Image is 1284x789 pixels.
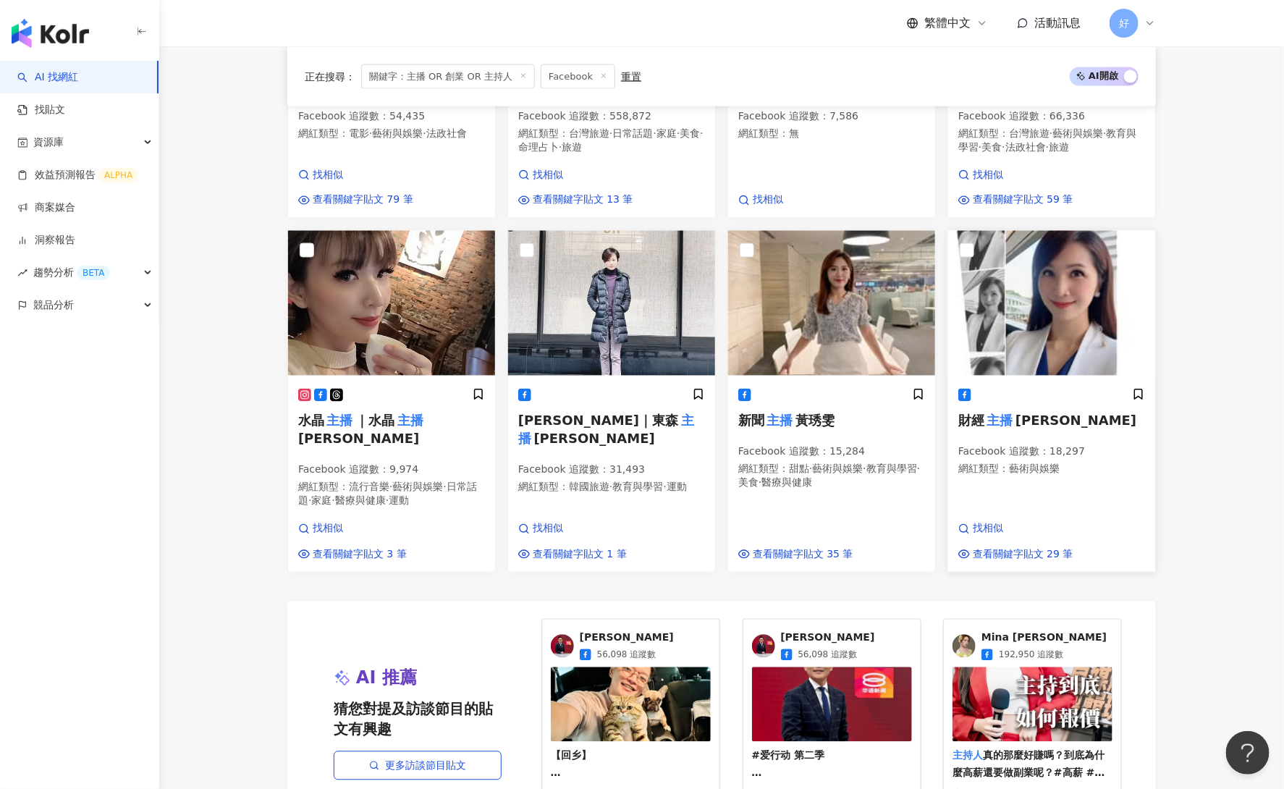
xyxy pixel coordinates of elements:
p: Facebook 追蹤數 ： 9,974 [298,463,485,478]
span: [PERSON_NAME] [781,631,875,646]
span: · [653,127,656,139]
span: 命理占卜 [518,141,559,153]
span: 流行音樂 [349,481,389,493]
span: 藝術與娛樂 [1009,463,1060,475]
img: KOL Avatar [288,231,495,376]
a: 查看關鍵字貼文 79 筆 [298,193,413,208]
div: BETA [77,266,110,280]
span: Facebook [541,64,615,88]
span: 台灣旅遊 [1009,127,1049,139]
span: [PERSON_NAME] [580,631,674,646]
span: · [559,141,562,153]
span: 活動訊息 [1034,16,1081,30]
span: 找相似 [313,522,343,536]
span: · [863,463,866,475]
a: 找相似 [518,522,627,536]
a: 找相似 [298,522,407,536]
a: KOL Avatar[PERSON_NAME]｜東森主播[PERSON_NAME]Facebook 追蹤數：31,493網紅類型：韓國旅遊·教育與學習·運動找相似查看關鍵字貼文 1 筆 [507,230,716,573]
span: 日常話題 [612,127,653,139]
span: · [1103,127,1106,139]
span: · [386,495,389,507]
p: Facebook 追蹤數 ： 558,872 [518,109,705,124]
span: 查看關鍵字貼文 1 筆 [533,548,627,562]
span: 藝術與娛樂 [812,463,863,475]
span: 查看關鍵字貼文 3 筆 [313,548,407,562]
a: 查看關鍵字貼文 35 筆 [738,548,853,562]
span: · [759,477,761,489]
a: KOL Avatar財經主播[PERSON_NAME]Facebook 追蹤數：18,297網紅類型：藝術與娛樂找相似查看關鍵字貼文 29 筆 [947,230,1156,573]
span: 美食 [738,477,759,489]
span: 水晶 [298,413,324,429]
span: 醫療與健康 [335,495,386,507]
span: 韓國旅遊 [569,481,609,493]
span: 找相似 [313,168,343,182]
span: 甜點 [789,463,809,475]
span: AI 推薦 [356,667,417,691]
span: 找相似 [533,522,563,536]
a: 效益預測報告ALPHA [17,168,138,182]
span: · [331,495,334,507]
span: · [609,127,612,139]
p: 網紅類型 ： [298,127,485,141]
span: · [663,481,666,493]
span: 美食 [981,141,1002,153]
img: KOL Avatar [728,231,935,376]
span: 藝術與娛樂 [1052,127,1103,139]
span: · [1049,127,1052,139]
a: 商案媒合 [17,201,75,215]
span: 找相似 [533,168,563,182]
span: [PERSON_NAME] [298,431,419,447]
span: 找相似 [753,193,783,208]
span: 旅遊 [1049,141,1069,153]
span: 192,950 追蹤數 [999,649,1063,662]
a: KOL Avatar新聞主播黃琇雯Facebook 追蹤數：15,284網紅類型：甜點·藝術與娛樂·教育與學習·美食·醫療與健康查看關鍵字貼文 35 筆 [727,230,936,573]
span: [PERSON_NAME] [534,431,655,447]
span: 56,098 追蹤數 [798,649,858,662]
span: [PERSON_NAME]｜東森 [518,413,678,429]
a: 找相似 [958,522,1073,536]
span: 關鍵字：主播 OR 創業 OR 主持人 [361,64,535,88]
img: KOL Avatar [551,635,574,658]
span: 正在搜尋 ： [305,70,355,82]
span: · [389,481,392,493]
span: · [308,495,311,507]
a: 找相似 [298,168,413,182]
span: 趨勢分析 [33,256,110,289]
span: · [700,127,703,139]
span: · [423,127,426,139]
span: 家庭 [311,495,331,507]
span: 藝術與娛樂 [392,481,443,493]
span: 教育與學習 [866,463,917,475]
p: 網紅類型 ： [958,463,1145,477]
span: · [1046,141,1049,153]
span: 電影 [349,127,369,139]
iframe: Help Scout Beacon - Open [1226,731,1270,775]
span: · [443,481,446,493]
span: 旅遊 [562,141,582,153]
span: ｜水晶 [355,413,394,429]
a: 更多訪談節目貼文 [334,751,502,780]
span: · [979,141,981,153]
a: 找相似 [738,193,783,208]
span: 查看關鍵字貼文 79 筆 [313,193,413,208]
a: 找相似 [958,168,1073,182]
span: 醫療與健康 [761,477,812,489]
img: KOL Avatar [948,231,1155,376]
span: · [809,463,812,475]
p: 網紅類型 ： [298,481,485,509]
p: 網紅類型 ： [738,463,925,491]
span: 查看關鍵字貼文 35 筆 [753,548,853,562]
span: Mina [PERSON_NAME] [981,631,1107,646]
span: 台灣旅遊 [569,127,609,139]
a: 查看關鍵字貼文 13 筆 [518,193,633,208]
p: Facebook 追蹤數 ： 31,493 [518,463,705,478]
mark: 主播 [764,410,795,431]
a: KOL Avatar[PERSON_NAME]56,098 追蹤數 [752,631,912,662]
span: 家庭 [656,127,677,139]
span: rise [17,268,28,278]
span: 法政社會 [426,127,467,139]
a: 找相似 [518,168,633,182]
p: Facebook 追蹤數 ： 54,435 [298,109,485,124]
span: 56,098 追蹤數 [597,649,656,662]
p: 網紅類型 ： [958,127,1145,155]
